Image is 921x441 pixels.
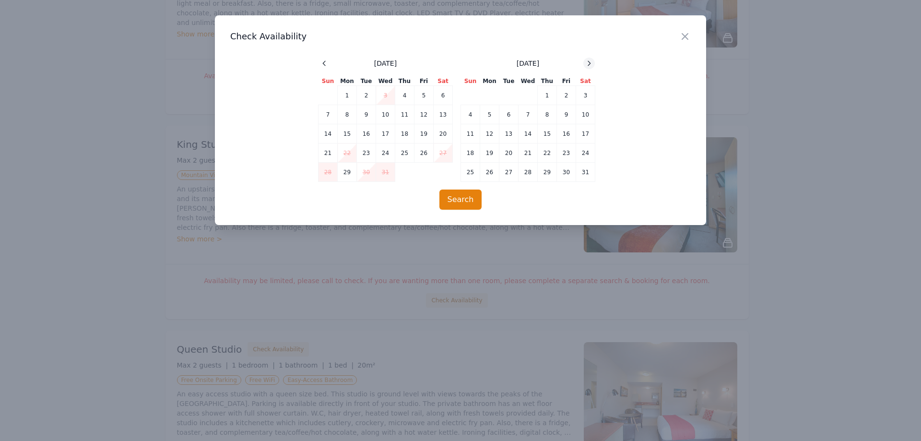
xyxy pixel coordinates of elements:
[319,124,338,143] td: 14
[480,105,499,124] td: 5
[434,143,453,163] td: 27
[434,105,453,124] td: 13
[338,163,357,182] td: 29
[376,143,395,163] td: 24
[338,143,357,163] td: 22
[414,143,434,163] td: 26
[414,86,434,105] td: 5
[434,124,453,143] td: 20
[434,77,453,86] th: Sat
[461,105,480,124] td: 4
[519,105,538,124] td: 7
[557,77,576,86] th: Fri
[357,124,376,143] td: 16
[376,163,395,182] td: 31
[519,124,538,143] td: 14
[374,59,397,68] span: [DATE]
[519,163,538,182] td: 28
[480,77,499,86] th: Mon
[480,124,499,143] td: 12
[538,163,557,182] td: 29
[538,86,557,105] td: 1
[576,105,595,124] td: 10
[480,143,499,163] td: 19
[576,86,595,105] td: 3
[319,77,338,86] th: Sun
[319,105,338,124] td: 7
[461,163,480,182] td: 25
[319,143,338,163] td: 21
[414,105,434,124] td: 12
[376,124,395,143] td: 17
[357,163,376,182] td: 30
[338,77,357,86] th: Mon
[338,86,357,105] td: 1
[461,77,480,86] th: Sun
[230,31,691,42] h3: Check Availability
[434,86,453,105] td: 6
[395,77,414,86] th: Thu
[395,124,414,143] td: 18
[499,77,519,86] th: Tue
[439,190,482,210] button: Search
[517,59,539,68] span: [DATE]
[357,143,376,163] td: 23
[538,143,557,163] td: 22
[499,124,519,143] td: 13
[499,163,519,182] td: 27
[557,105,576,124] td: 9
[357,105,376,124] td: 9
[538,105,557,124] td: 8
[376,86,395,105] td: 3
[338,124,357,143] td: 15
[395,143,414,163] td: 25
[576,124,595,143] td: 17
[557,163,576,182] td: 30
[414,124,434,143] td: 19
[338,105,357,124] td: 8
[480,163,499,182] td: 26
[461,143,480,163] td: 18
[395,105,414,124] td: 11
[376,105,395,124] td: 10
[519,143,538,163] td: 21
[576,143,595,163] td: 24
[461,124,480,143] td: 11
[538,124,557,143] td: 15
[576,163,595,182] td: 31
[576,77,595,86] th: Sat
[414,77,434,86] th: Fri
[395,86,414,105] td: 4
[557,124,576,143] td: 16
[557,86,576,105] td: 2
[499,143,519,163] td: 20
[319,163,338,182] td: 28
[557,143,576,163] td: 23
[519,77,538,86] th: Wed
[357,77,376,86] th: Tue
[376,77,395,86] th: Wed
[499,105,519,124] td: 6
[357,86,376,105] td: 2
[538,77,557,86] th: Thu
